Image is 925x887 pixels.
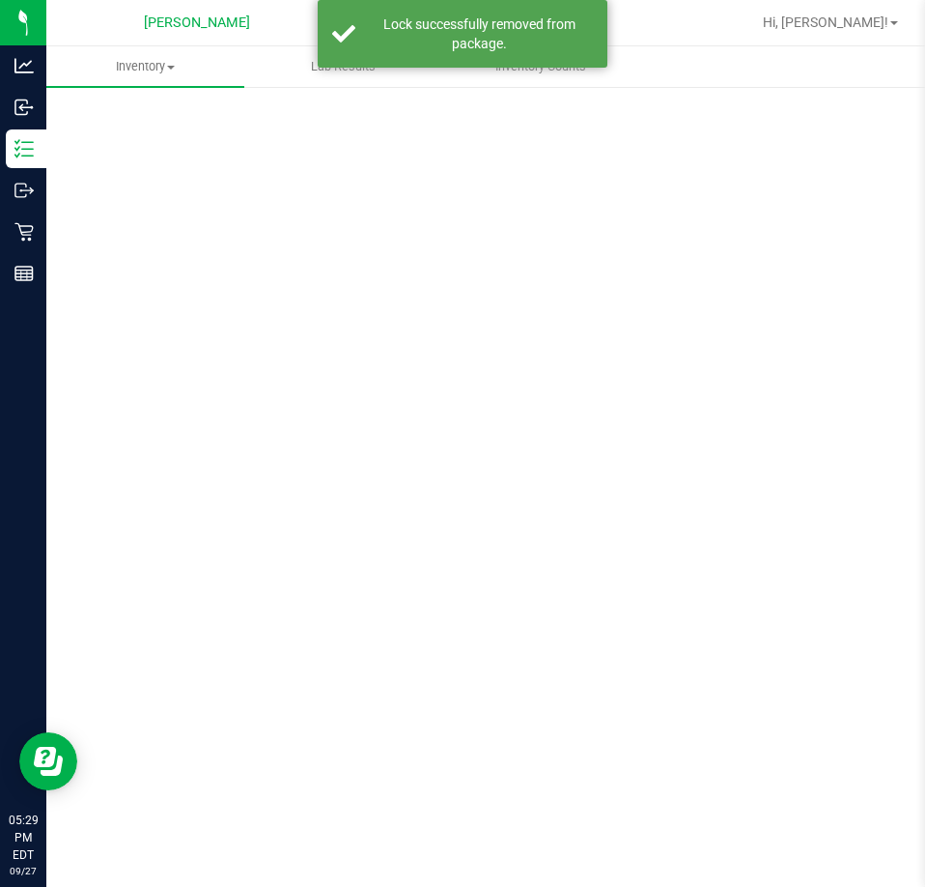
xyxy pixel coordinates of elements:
[14,98,34,117] inline-svg: Inbound
[46,46,244,87] a: Inventory
[19,732,77,790] iframe: Resource center
[144,14,250,31] span: [PERSON_NAME]
[9,812,38,864] p: 05:29 PM EDT
[46,58,244,75] span: Inventory
[285,58,402,75] span: Lab Results
[9,864,38,878] p: 09/27
[14,222,34,242] inline-svg: Retail
[14,264,34,283] inline-svg: Reports
[14,56,34,75] inline-svg: Analytics
[14,139,34,158] inline-svg: Inventory
[244,46,442,87] a: Lab Results
[14,181,34,200] inline-svg: Outbound
[763,14,888,30] span: Hi, [PERSON_NAME]!
[366,14,593,53] div: Lock successfully removed from package.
